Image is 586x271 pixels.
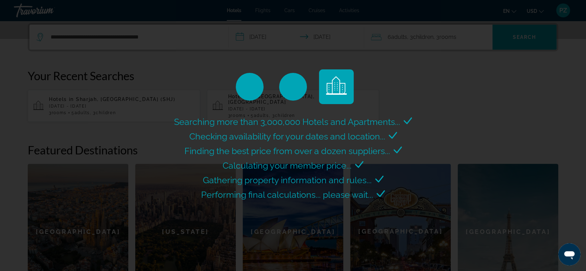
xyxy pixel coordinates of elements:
[558,243,580,265] iframe: Кнопка запуска окна обмена сообщениями
[203,175,372,185] span: Gathering property information and rules...
[223,160,352,171] span: Calculating your member price...
[184,146,390,156] span: Finding the best price from over a dozen suppliers...
[174,117,400,127] span: Searching more than 3,000,000 Hotels and Apartments...
[189,131,385,142] span: Checking availability for your dates and location...
[201,189,373,200] span: Performing final calculations... please wait...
